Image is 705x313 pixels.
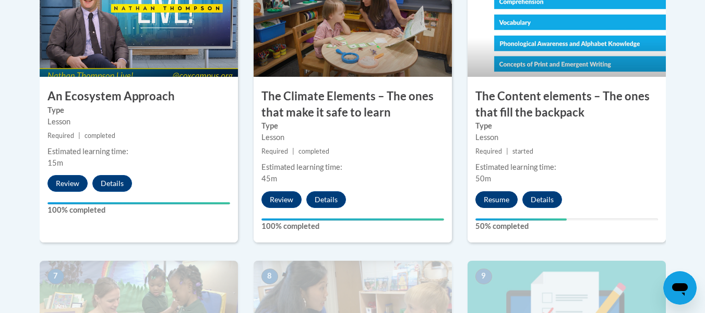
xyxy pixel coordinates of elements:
[261,147,288,155] span: Required
[261,218,444,221] div: Your progress
[254,88,452,121] h3: The Climate Elements – The ones that make it safe to learn
[92,175,132,192] button: Details
[47,116,230,127] div: Lesson
[261,132,444,143] div: Lesson
[78,132,80,140] span: |
[475,120,658,132] label: Type
[512,147,533,155] span: started
[292,147,294,155] span: |
[47,146,230,157] div: Estimated learning time:
[47,105,230,116] label: Type
[475,218,567,221] div: Your progress
[475,132,658,143] div: Lesson
[47,175,88,192] button: Review
[468,88,666,121] h3: The Content elements – The ones that fill the backpack
[522,191,562,208] button: Details
[475,191,518,208] button: Resume
[506,147,508,155] span: |
[475,161,658,173] div: Estimated learning time:
[261,191,302,208] button: Review
[261,174,277,183] span: 45m
[261,161,444,173] div: Estimated learning time:
[47,204,230,216] label: 100% completed
[306,191,346,208] button: Details
[475,221,658,232] label: 50% completed
[298,147,329,155] span: completed
[475,269,492,284] span: 9
[475,174,491,183] span: 50m
[47,158,63,167] span: 15m
[47,269,64,284] span: 7
[85,132,115,140] span: completed
[663,271,697,305] iframe: Button to launch messaging window
[475,147,502,155] span: Required
[47,202,230,204] div: Your progress
[261,120,444,132] label: Type
[261,269,278,284] span: 8
[47,132,74,140] span: Required
[40,88,238,105] h3: An Ecosystem Approach
[261,221,444,232] label: 100% completed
